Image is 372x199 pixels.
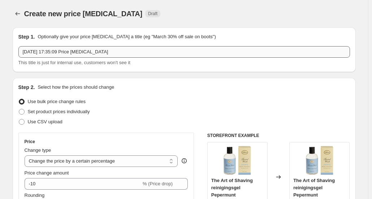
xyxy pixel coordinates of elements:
[181,157,188,164] div: help
[18,84,35,91] h2: Step 2.
[25,170,69,176] span: Price change amount
[25,178,141,190] input: -15
[28,99,86,104] span: Use bulk price change rules
[25,147,51,153] span: Change type
[28,109,90,114] span: Set product prices individually
[38,33,216,40] p: Optionally give your price [MEDICAL_DATA] a title (eg "March 30% off sale on boots")
[293,178,335,198] span: The Art of Shaving reinigingsgel Pepermunt
[211,178,253,198] span: The Art of Shaving reinigingsgel Pepermunt
[25,193,45,198] span: Rounding
[18,46,350,58] input: 30% off holiday sale
[25,139,35,145] h3: Price
[305,146,334,175] img: The_20art_20of_20shaving_20facial_20wash_20peppermint_80x.jpg
[223,146,252,175] img: The_20art_20of_20shaving_20facial_20wash_20peppermint_80x.jpg
[38,84,114,91] p: Select how the prices should change
[24,10,143,18] span: Create new price [MEDICAL_DATA]
[18,60,130,65] span: This title is just for internal use, customers won't see it
[18,33,35,40] h2: Step 1.
[207,133,350,138] h6: STOREFRONT EXAMPLE
[13,9,23,19] button: Price change jobs
[148,11,157,17] span: Draft
[28,119,62,124] span: Use CSV upload
[143,181,173,186] span: % (Price drop)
